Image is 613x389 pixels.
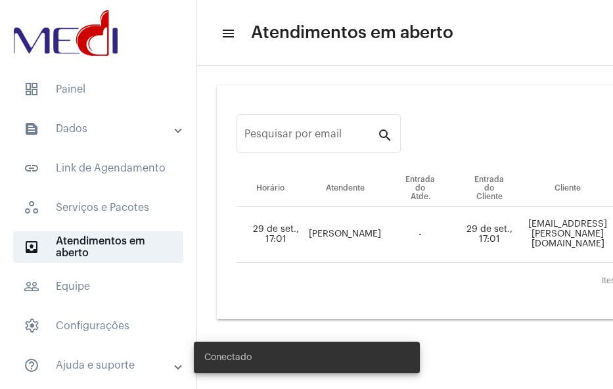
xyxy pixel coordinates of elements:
mat-icon: sidenav icon [24,121,39,137]
td: 29 de set., 17:01 [237,207,304,263]
th: Entrada do Cliente [455,170,524,207]
img: d3a1b5fa-500b-b90f-5a1c-719c20e9830b.png [11,7,121,59]
span: Configurações [13,310,183,342]
td: [EMAIL_ADDRESS][PERSON_NAME][DOMAIN_NAME] [524,207,612,263]
mat-panel-title: Ajuda e suporte [24,357,175,373]
th: Cliente [524,170,612,207]
mat-panel-title: Dados [24,121,175,137]
span: Link de Agendamento [13,152,183,184]
span: sidenav icon [24,200,39,216]
mat-icon: sidenav icon [24,279,39,294]
span: Equipe [13,271,183,302]
mat-icon: sidenav icon [221,26,234,41]
th: Horário [237,170,304,207]
span: sidenav icon [24,318,39,334]
th: Entrada do Atde. [386,170,455,207]
td: 29 de set., 17:01 [455,207,524,263]
span: Atendimentos em aberto [13,231,183,263]
span: Atendimentos em aberto [251,22,453,43]
th: Atendente [304,170,386,207]
span: Conectado [204,351,252,364]
mat-expansion-panel-header: sidenav iconDados [8,113,196,145]
span: Serviços e Pacotes [13,192,183,223]
mat-icon: sidenav icon [24,357,39,373]
mat-expansion-panel-header: sidenav iconAjuda e suporte [8,350,196,381]
mat-icon: search [377,127,393,143]
td: - [386,207,455,263]
mat-icon: sidenav icon [24,239,39,255]
span: Painel [13,74,183,105]
input: Pesquisar por email [244,131,377,143]
mat-icon: sidenav icon [24,160,39,176]
span: sidenav icon [24,81,39,97]
td: [PERSON_NAME] [304,207,386,263]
